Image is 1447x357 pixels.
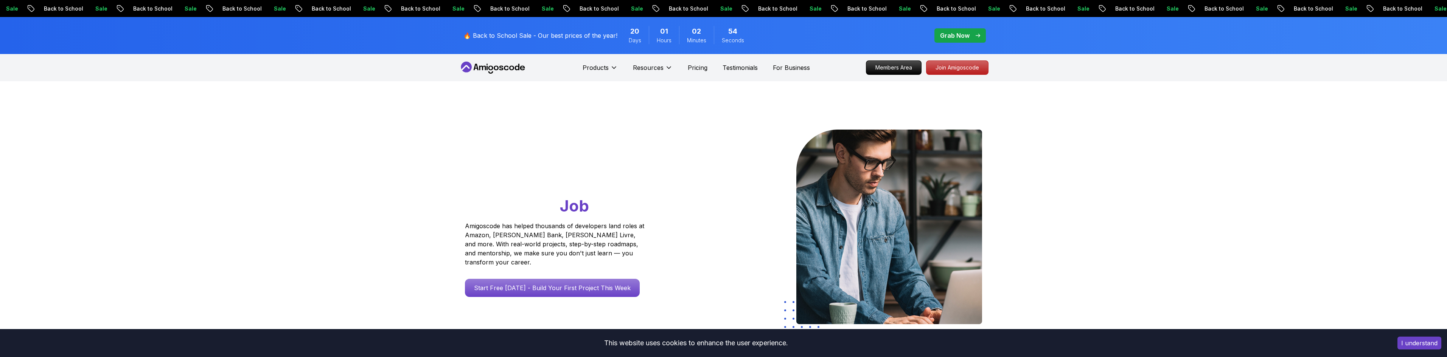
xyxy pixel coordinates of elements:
button: Products [583,63,618,78]
a: Join Amigoscode [926,60,988,75]
button: Resources [633,63,673,78]
a: Pricing [688,63,707,72]
p: Sale [1069,5,1093,12]
p: Sale [801,5,825,12]
button: Accept cookies [1397,337,1441,349]
span: 54 Seconds [728,26,737,37]
a: For Business [773,63,810,72]
span: Hours [657,37,671,44]
p: Back to School [303,5,355,12]
a: Start Free [DATE] - Build Your First Project This Week [465,279,640,297]
p: Back to School [1018,5,1069,12]
h1: Go From Learning to Hired: Master Java, Spring Boot & Cloud Skills That Get You the [465,130,673,217]
a: Testimonials [723,63,758,72]
p: Sale [1248,5,1272,12]
a: Members Area [866,60,922,75]
p: Back to School [1285,5,1337,12]
p: Sale [266,5,290,12]
p: Sale [444,5,468,12]
p: 🔥 Back to School Sale - Our best prices of the year! [463,31,617,40]
p: Back to School [393,5,444,12]
p: Back to School [928,5,980,12]
p: Back to School [36,5,87,12]
span: 1 Hours [660,26,668,37]
p: Back to School [482,5,533,12]
p: Sale [623,5,647,12]
p: Back to School [1196,5,1248,12]
span: Minutes [687,37,706,44]
span: 2 Minutes [692,26,701,37]
span: Days [629,37,641,44]
p: Sale [1337,5,1361,12]
p: Sale [980,5,1004,12]
p: Back to School [125,5,176,12]
p: Sale [891,5,915,12]
p: Products [583,63,609,72]
span: Seconds [722,37,744,44]
p: Grab Now [940,31,970,40]
p: Sale [1158,5,1183,12]
p: Back to School [214,5,266,12]
span: 20 Days [630,26,639,37]
p: Resources [633,63,664,72]
p: Back to School [1107,5,1158,12]
p: Back to School [1375,5,1426,12]
p: Sale [176,5,200,12]
p: Sale [355,5,379,12]
span: Job [560,196,589,215]
p: Back to School [750,5,801,12]
p: Back to School [661,5,712,12]
p: Sale [87,5,111,12]
p: Sale [712,5,736,12]
p: Amigoscode has helped thousands of developers land roles at Amazon, [PERSON_NAME] Bank, [PERSON_N... [465,221,647,267]
div: This website uses cookies to enhance the user experience. [6,335,1386,351]
img: hero [796,130,982,324]
p: Sale [533,5,558,12]
p: Back to School [571,5,623,12]
p: Back to School [839,5,891,12]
